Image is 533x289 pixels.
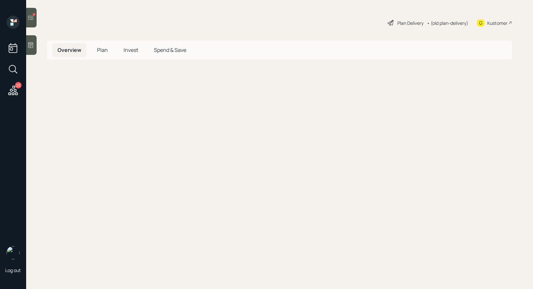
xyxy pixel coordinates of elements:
[124,46,138,54] span: Invest
[7,246,20,259] img: treva-nostdahl-headshot.png
[427,20,468,26] div: • (old plan-delivery)
[97,46,108,54] span: Plan
[5,267,21,273] div: Log out
[15,82,22,88] div: 23
[397,20,424,26] div: Plan Delivery
[58,46,81,54] span: Overview
[154,46,186,54] span: Spend & Save
[487,20,508,26] div: Kustomer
